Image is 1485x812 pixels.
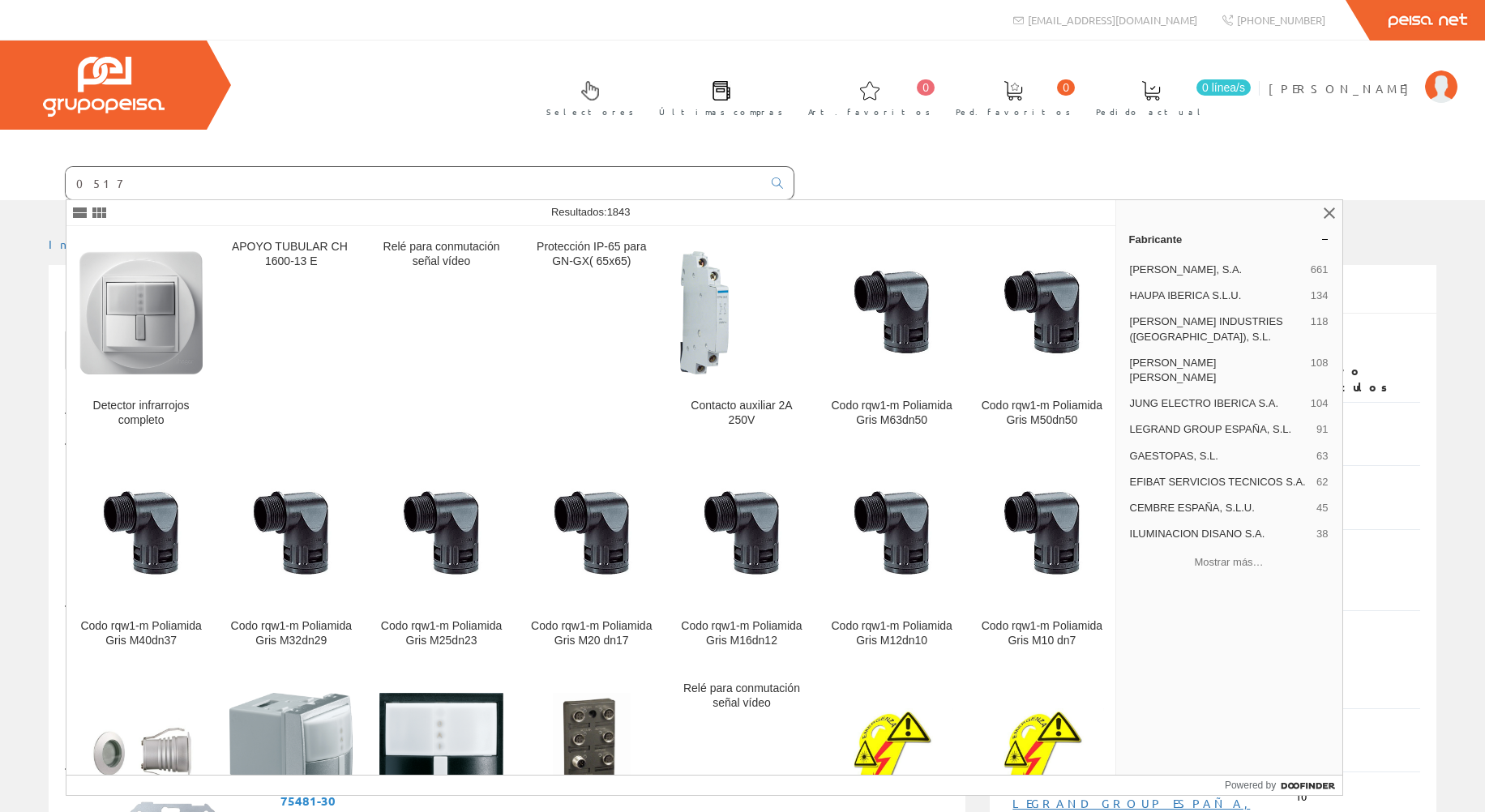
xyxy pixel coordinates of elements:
a: Relé para conmutación señal vídeo [366,227,516,447]
span: 63 [1316,449,1328,464]
a: Codo rqw1-m Poliamida Gris M25dn23 Codo rqw1-m Poliamida Gris M25dn23 [366,447,516,667]
span: 108 [1311,356,1329,385]
span: 62 [1316,475,1328,489]
span: 0 línea/s [1196,79,1251,96]
a: Inicio [49,237,118,251]
img: Codo rqw1-m Poliamida Gris M63dn50 [830,251,953,374]
img: Contacto auxiliar 2A 250V [680,251,803,374]
label: Mostrar [65,384,207,408]
img: ETIQUETA WST-LAY 2653HT051-GB (37X74) [980,708,1103,801]
div: Detector infrarrojos completo [79,399,203,428]
div: Codo rqw1-m Poliamida Gris M40dn37 [79,619,203,648]
img: Codo rqw1-m Poliamida Gris M10 dn7 [980,472,1103,595]
span: 0 [1057,79,1075,96]
a: Detector infrarrojos completo Detector infrarrojos completo [66,227,216,447]
span: Pedido actual [1096,104,1206,120]
span: JUNG ELECTRO IBERICA S.A. [1130,396,1304,411]
img: Codo rqw1-m Poliamida Gris M50dn50 [980,251,1103,374]
span: CEMBRE ESPAÑA, S.L.U. [1130,501,1311,515]
div: Relé para conmutación señal vídeo [379,240,503,269]
span: LEGRAND GROUP ESPAÑA, S.L. [1130,422,1311,437]
input: Buscar ... [66,167,762,199]
img: Codo rqw1-m Poliamida Gris M20 dn17 [530,472,653,595]
img: WST-LAY 2655-HT051-E 65 x131 [830,708,953,801]
button: Mostrar más… [1123,549,1336,575]
span: 0 [917,79,935,96]
span: Powered by [1225,778,1276,793]
span: ILUMINACION DISANO S.A. [1130,527,1311,541]
span: [PERSON_NAME] INDUSTRIES ([GEOGRAPHIC_DATA]), S.L. [1130,314,1304,344]
span: [PERSON_NAME] [PERSON_NAME] [1130,356,1304,385]
th: Número artículos [1289,357,1420,402]
span: Resultados: [551,206,631,218]
div: Codo rqw1-m Poliamida Gris M10 dn7 [980,619,1103,648]
div: Relé para conmutación señal vídeo [680,682,803,711]
img: Codo rqw1-m Poliamida Gris M12dn10 [830,472,953,595]
a: Listado de artículos [65,331,312,370]
a: Contacto auxiliar 2A 250V Contacto auxiliar 2A 250V [667,227,816,447]
span: [PHONE_NUMBER] [1237,13,1325,27]
span: 134 [1311,288,1329,303]
a: Selectores [530,67,642,126]
h1: rj12 [65,291,949,323]
span: HAUPA IBERICA S.L.U. [1130,288,1304,303]
a: [PERSON_NAME] [1269,67,1457,83]
span: Art. favoritos [808,104,931,120]
span: 118 [1311,314,1329,344]
a: APOYO TUBULAR CH 1600-13 E [216,227,366,447]
span: Últimas compras [659,104,783,120]
img: Grupo Peisa [43,57,165,117]
span: [PERSON_NAME], S.A. [1130,263,1304,277]
span: GAESTOPAS, S.L. [1130,449,1311,464]
img: Codo rqw1-m Poliamida Gris M32dn29 [229,472,353,595]
span: EFIBAT SERVICIOS TECNICOS S.A. [1130,475,1311,489]
a: Fabricante [1116,226,1342,252]
span: Ped. favoritos [956,104,1071,120]
img: Detector infrarrojos completo [79,251,203,374]
div: Codo rqw1-m Poliamida Gris M20 dn17 [530,619,653,648]
div: Codo rqw1-m Poliamida Gris M16dn12 [680,619,803,648]
div: Codo rqw1-m Poliamida Gris M32dn29 [229,619,353,648]
a: Protección IP-65 para GN-GX( 65x65) [517,227,666,447]
a: Últimas compras [643,67,791,126]
span: 1843 [607,206,631,218]
a: Codo rqw1-m Poliamida Gris M12dn10 Codo rqw1-m Poliamida Gris M12dn10 [817,447,966,667]
span: 10 [1295,789,1307,805]
span: 661 [1311,263,1329,277]
img: Codo rqw1-m Poliamida Gris M40dn37 [79,472,203,595]
span: 38 [1316,527,1328,541]
a: Codo rqw1-m Poliamida Gris M50dn50 Codo rqw1-m Poliamida Gris M50dn50 [967,227,1116,447]
span: [EMAIL_ADDRESS][DOMAIN_NAME] [1028,13,1197,27]
span: Selectores [546,104,634,120]
img: Codo rqw1-m Poliamida Gris M25dn23 [379,472,503,595]
span: 45 [1316,501,1328,515]
img: BALIZA EMPOTRABLE 350mA 1W/700mA 3W Ilutrek [79,718,203,792]
div: Contacto auxiliar 2A 250V [680,399,803,428]
a: Powered by [1225,776,1342,795]
span: [PERSON_NAME] [1269,80,1417,96]
img: Codo rqw1-m Poliamida Gris M16dn12 [680,472,803,595]
div: Codo rqw1-m Poliamida Gris M12dn10 [830,619,953,648]
span: 91 [1316,422,1328,437]
a: Codo rqw1-m Poliamida Gris M32dn29 Codo rqw1-m Poliamida Gris M32dn29 [216,447,366,667]
div: APOYO TUBULAR CH 1600-13 E [229,240,353,269]
a: Codo rqw1-m Poliamida Gris M20 dn17 Codo rqw1-m Poliamida Gris M20 dn17 [517,447,666,667]
div: Codo rqw1-m Poliamida Gris M25dn23 [379,619,503,648]
div: Protección IP-65 para GN-GX( 65x65) [530,240,653,269]
a: Codo rqw1-m Poliamida Gris M10 dn7 Codo rqw1-m Poliamida Gris M10 dn7 [967,447,1116,667]
div: Codo rqw1-m Poliamida Gris M50dn50 [980,399,1103,428]
span: 104 [1311,396,1329,411]
div: Codo rqw1-m Poliamida Gris M63dn50 [830,399,953,428]
a: Codo rqw1-m Poliamida Gris M16dn12 Codo rqw1-m Poliamida Gris M16dn12 [667,447,816,667]
a: Codo rqw1-m Poliamida Gris M40dn37 Codo rqw1-m Poliamida Gris M40dn37 [66,447,216,667]
a: Codo rqw1-m Poliamida Gris M63dn50 Codo rqw1-m Poliamida Gris M63dn50 [817,227,966,447]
